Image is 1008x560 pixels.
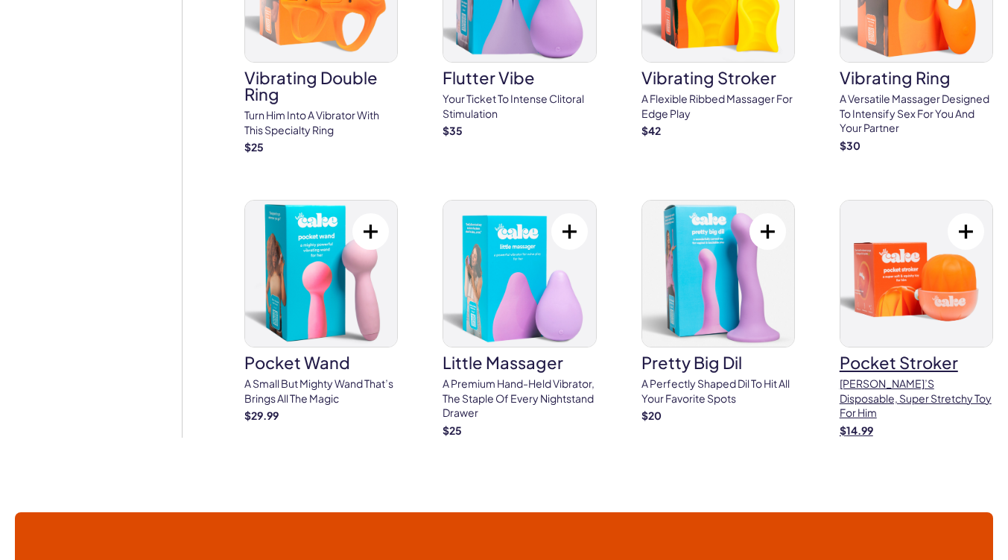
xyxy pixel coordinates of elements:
[641,377,795,406] p: A perfectly shaped Dil to hit all your favorite spots
[840,354,993,371] h3: pocket stroker
[840,200,993,438] a: pocket strokerpocket stroker[PERSON_NAME]’s disposable, super stretchy toy for him$14.99
[443,354,596,371] h3: little massager
[443,377,596,421] p: A premium hand-held vibrator, the staple of every nightstand drawer
[244,140,264,154] strong: $ 25
[641,69,795,86] h3: vibrating stroker
[244,69,398,102] h3: vibrating double ring
[642,201,794,347] img: pretty big dil
[641,354,795,371] h3: pretty big dil
[244,200,398,424] a: pocket wandpocket wandA small but mighty wand that’s brings all the magic$29.99
[244,108,398,137] p: Turn him into a vibrator with this specialty ring
[840,377,993,421] p: [PERSON_NAME]’s disposable, super stretchy toy for him
[443,69,596,86] h3: flutter vibe
[443,124,463,137] strong: $ 35
[443,200,596,438] a: little massagerlittle massagerA premium hand-held vibrator, the staple of every nightstand drawer$25
[840,92,993,136] p: A versatile massager designed to Intensify sex for you and your partner
[443,424,462,437] strong: $ 25
[840,424,873,437] strong: $ 14.99
[245,201,397,347] img: pocket wand
[840,201,992,347] img: pocket stroker
[840,69,993,86] h3: vibrating ring
[443,201,595,347] img: little massager
[641,200,795,424] a: pretty big dilpretty big dilA perfectly shaped Dil to hit all your favorite spots$20
[641,92,795,121] p: A flexible ribbed massager for Edge play
[443,92,596,121] p: Your ticket to intense clitoral stimulation
[244,377,398,406] p: A small but mighty wand that’s brings all the magic
[244,409,279,422] strong: $ 29.99
[641,124,661,137] strong: $ 42
[840,139,860,152] strong: $ 30
[244,354,398,371] h3: pocket wand
[641,409,662,422] strong: $ 20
